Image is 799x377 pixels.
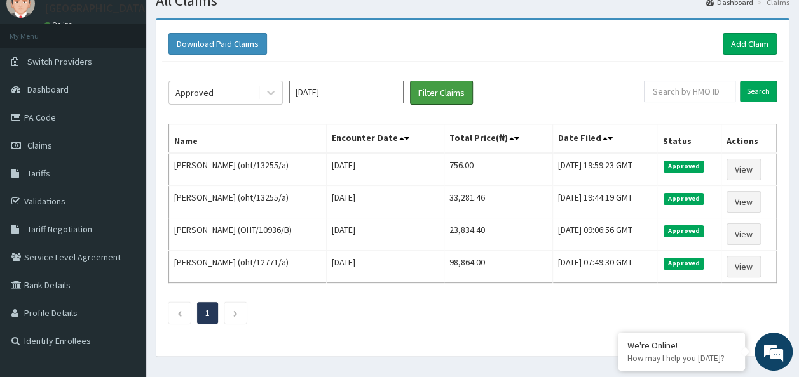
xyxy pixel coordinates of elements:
[552,124,657,154] th: Date Filed
[664,193,704,204] span: Approved
[327,186,444,218] td: [DATE]
[208,6,239,37] div: Minimize live chat window
[27,168,50,179] span: Tariffs
[727,223,761,245] a: View
[740,81,777,102] input: Search
[727,159,761,180] a: View
[24,63,51,95] img: d_794563401_company_1708531726252_794563401
[27,223,92,235] span: Tariff Negotiation
[552,218,657,251] td: [DATE] 09:06:56 GMT
[44,20,75,29] a: Online
[74,110,175,238] span: We're online!
[627,353,735,364] p: How may I help you today?
[169,218,327,251] td: [PERSON_NAME] (OHT/10936/B)
[233,307,238,319] a: Next page
[552,153,657,186] td: [DATE] 19:59:23 GMT
[27,84,69,95] span: Dashboard
[727,256,761,277] a: View
[168,33,267,55] button: Download Paid Claims
[327,218,444,251] td: [DATE]
[44,3,149,14] p: [GEOGRAPHIC_DATA]
[27,56,92,67] span: Switch Providers
[552,251,657,283] td: [DATE] 07:49:30 GMT
[664,161,704,172] span: Approved
[27,140,52,151] span: Claims
[327,153,444,186] td: [DATE]
[169,124,327,154] th: Name
[721,124,776,154] th: Actions
[444,186,552,218] td: 33,281.46
[723,33,777,55] a: Add Claim
[444,218,552,251] td: 23,834.40
[175,86,214,99] div: Approved
[177,307,182,319] a: Previous page
[205,307,210,319] a: Page 1 is your current page
[66,71,214,88] div: Chat with us now
[444,124,552,154] th: Total Price(₦)
[410,81,473,105] button: Filter Claims
[289,81,404,103] input: Select Month and Year
[444,251,552,283] td: 98,864.00
[169,251,327,283] td: [PERSON_NAME] (oht/12771/a)
[664,225,704,237] span: Approved
[552,186,657,218] td: [DATE] 19:44:19 GMT
[327,251,444,283] td: [DATE]
[6,246,242,291] textarea: Type your message and hit 'Enter'
[169,153,327,186] td: [PERSON_NAME] (oht/13255/a)
[727,191,761,213] a: View
[169,186,327,218] td: [PERSON_NAME] (oht/13255/a)
[664,258,704,269] span: Approved
[644,81,735,102] input: Search by HMO ID
[327,124,444,154] th: Encounter Date
[657,124,721,154] th: Status
[627,340,735,351] div: We're Online!
[444,153,552,186] td: 756.00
